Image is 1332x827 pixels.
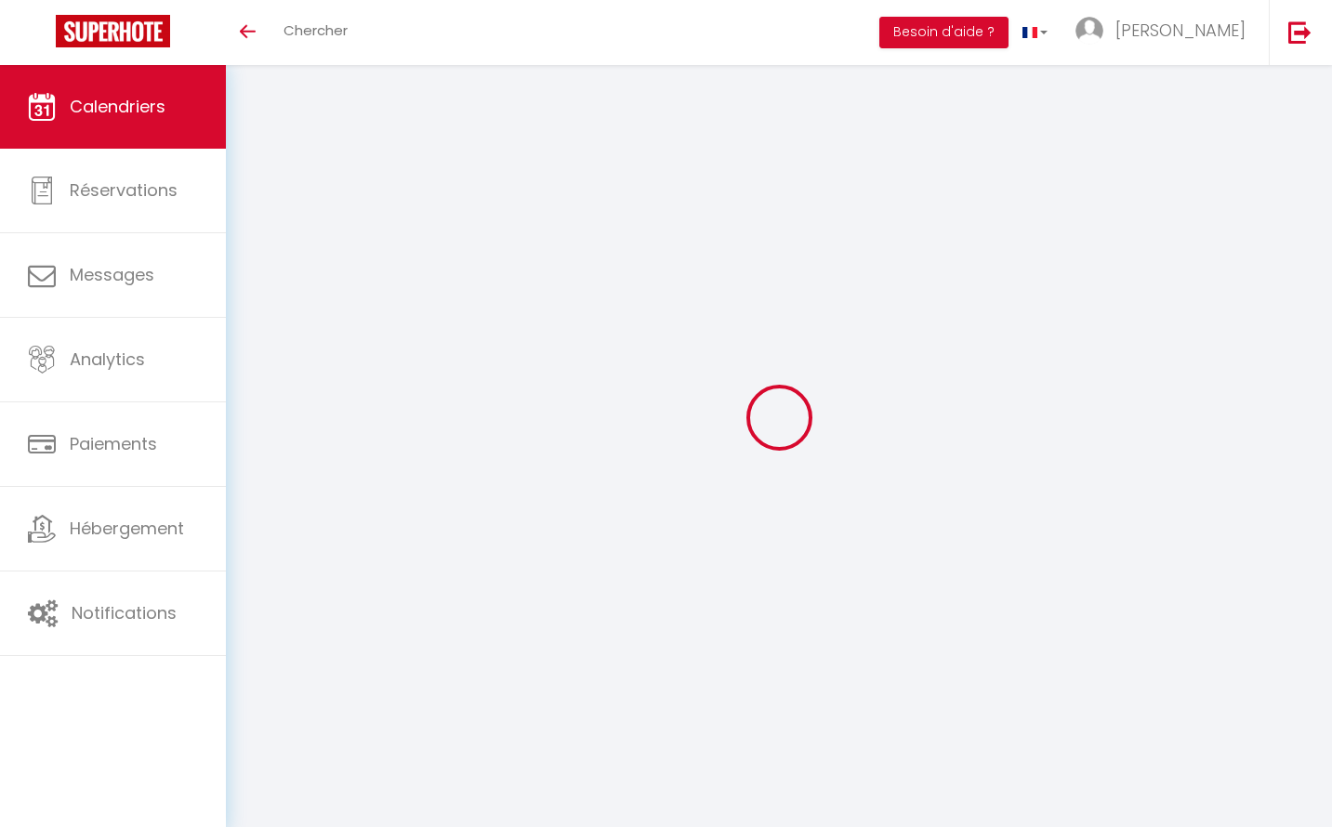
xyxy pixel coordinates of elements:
span: Analytics [70,348,145,371]
span: Calendriers [70,95,165,118]
span: Messages [70,263,154,286]
span: Réservations [70,178,178,202]
span: Chercher [284,20,348,40]
img: logout [1288,20,1312,44]
img: ... [1075,17,1103,45]
img: Super Booking [56,15,170,47]
span: Hébergement [70,517,184,540]
span: [PERSON_NAME] [1115,19,1246,42]
span: Paiements [70,432,157,455]
button: Besoin d'aide ? [879,17,1009,48]
span: Notifications [72,601,177,624]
